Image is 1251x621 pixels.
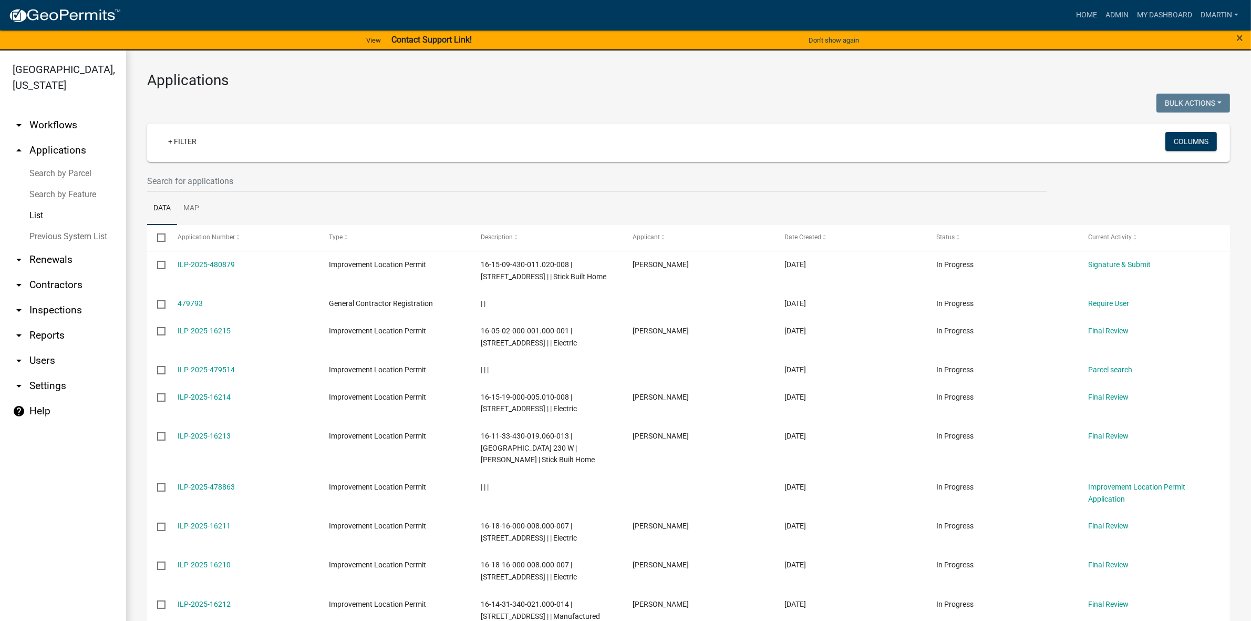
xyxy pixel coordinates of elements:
[391,35,472,45] strong: Contact Support Link!
[167,225,319,250] datatable-header-cell: Application Number
[471,225,623,250] datatable-header-cell: Description
[1088,522,1129,530] a: Final Review
[178,483,235,491] a: ILP-2025-478863
[784,393,806,401] span: 09/16/2025
[1072,5,1101,25] a: Home
[178,327,231,335] a: ILP-2025-16215
[1078,225,1230,250] datatable-header-cell: Current Activity
[936,327,974,335] span: In Progress
[147,72,1230,89] h3: Applications
[936,299,974,308] span: In Progress
[329,561,427,569] span: Improvement Location Permit
[633,260,689,269] span: Debbie Martin
[936,260,974,269] span: In Progress
[633,327,689,335] span: Sarah Eckert
[936,522,974,530] span: In Progress
[147,170,1047,192] input: Search for applications
[178,260,235,269] a: ILP-2025-480879
[13,380,25,392] i: arrow_drop_down
[178,299,203,308] a: 479793
[178,561,231,569] a: ILP-2025-16210
[13,279,25,291] i: arrow_drop_down
[13,304,25,317] i: arrow_drop_down
[784,483,806,491] span: 09/15/2025
[160,132,205,151] a: + Filter
[1088,260,1151,269] a: Signature & Submit
[1088,327,1129,335] a: Final Review
[633,432,689,440] span: Debbie Martin
[1165,132,1217,151] button: Columns
[329,483,427,491] span: Improvement Location Permit
[1088,299,1129,308] a: Require User
[1101,5,1133,25] a: Admin
[481,327,577,347] span: 16-05-02-000-001.000-001 | 7010 N COUNTY ROAD 650 W | | Electric
[13,119,25,131] i: arrow_drop_down
[481,432,595,464] span: 16-11-33-430-019.060-013 | S CO RD 230 W | Jan Roberson | Stick Built Home
[13,329,25,342] i: arrow_drop_down
[329,432,427,440] span: Improvement Location Permit
[178,600,231,608] a: ILP-2025-16212
[1088,600,1129,608] a: Final Review
[936,600,974,608] span: In Progress
[1236,32,1243,44] button: Close
[178,432,231,440] a: ILP-2025-16213
[936,483,974,491] span: In Progress
[178,522,231,530] a: ILP-2025-16211
[633,522,689,530] span: Sarah Eckert
[784,327,806,335] span: 09/17/2025
[329,233,343,241] span: Type
[481,393,577,413] span: 16-15-19-000-005.010-008 | 1083 E CO RD 820 S | | Electric
[1088,483,1185,503] a: Improvement Location Permit Application
[147,225,167,250] datatable-header-cell: Select
[784,299,806,308] span: 09/17/2025
[481,365,489,374] span: | | |
[774,225,926,250] datatable-header-cell: Date Created
[329,365,427,374] span: Improvement Location Permit
[784,600,806,608] span: 09/09/2025
[936,561,974,569] span: In Progress
[178,365,235,374] a: ILP-2025-479514
[936,233,955,241] span: Status
[147,192,177,226] a: Data
[1236,30,1243,45] span: ×
[633,393,689,401] span: Sarah Eckert
[178,233,235,241] span: Application Number
[633,600,689,608] span: Sarah Eckert
[13,144,25,157] i: arrow_drop_up
[1156,94,1230,113] button: Bulk Actions
[784,432,806,440] span: 09/16/2025
[1088,365,1132,374] a: Parcel search
[1133,5,1196,25] a: My Dashboard
[481,522,577,542] span: 16-18-16-000-008.000-007 | 8110 W CO RD 1400 S | | Electric
[329,600,427,608] span: Improvement Location Permit
[936,365,974,374] span: In Progress
[804,32,863,49] button: Don't show again
[329,393,427,401] span: Improvement Location Permit
[1088,393,1129,401] a: Final Review
[362,32,385,49] a: View
[481,483,489,491] span: | | |
[481,260,606,281] span: 16-15-09-430-011.020-008 | 3648 E COUNTY RD 700 S | | Stick Built Home
[329,522,427,530] span: Improvement Location Permit
[329,327,427,335] span: Improvement Location Permit
[481,299,485,308] span: | |
[633,233,660,241] span: Applicant
[481,233,513,241] span: Description
[623,225,774,250] datatable-header-cell: Applicant
[177,192,205,226] a: Map
[329,260,427,269] span: Improvement Location Permit
[13,405,25,418] i: help
[784,561,806,569] span: 09/15/2025
[784,365,806,374] span: 09/16/2025
[1196,5,1243,25] a: dmartin
[1088,561,1129,569] a: Final Review
[936,432,974,440] span: In Progress
[178,393,231,401] a: ILP-2025-16214
[319,225,471,250] datatable-header-cell: Type
[1088,432,1129,440] a: Final Review
[784,522,806,530] span: 09/15/2025
[13,354,25,367] i: arrow_drop_down
[481,561,577,581] span: 16-18-16-000-008.000-007 | 8110 W CO RD 1400 S | | Electric
[633,561,689,569] span: Sarah Eckert
[784,233,821,241] span: Date Created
